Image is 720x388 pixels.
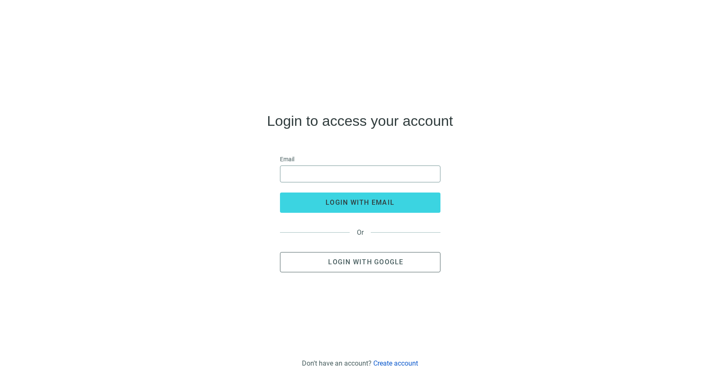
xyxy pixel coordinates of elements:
h4: Login to access your account [267,114,453,128]
a: Create account [373,359,418,367]
span: Login with Google [328,258,403,266]
button: login with email [280,193,440,213]
button: Login with Google [280,252,440,272]
div: Don't have an account? [302,359,418,367]
span: Or [350,228,371,236]
span: login with email [326,198,394,206]
span: Email [280,155,294,164]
